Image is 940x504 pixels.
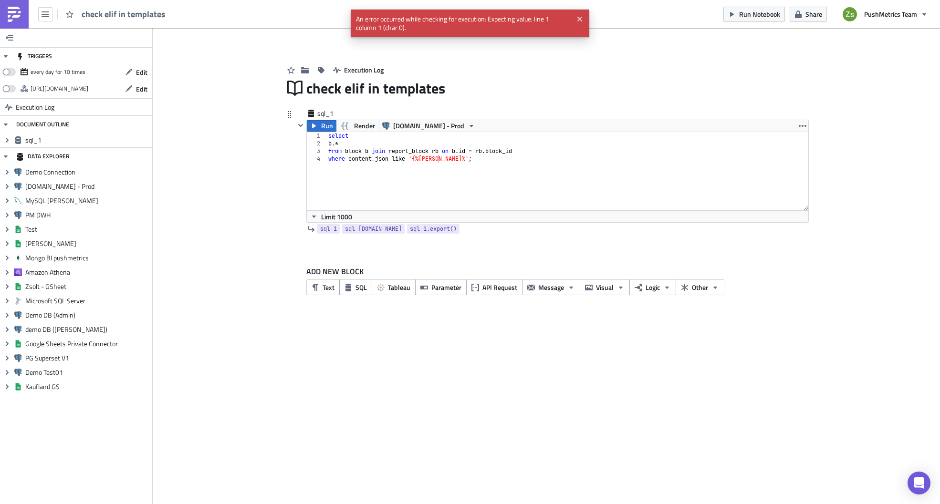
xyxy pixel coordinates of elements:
div: Open Intercom Messenger [908,472,930,494]
img: Avatar [842,6,858,22]
button: Render [336,120,379,132]
span: Execution Log [16,99,54,116]
span: SQL [355,282,367,292]
button: SQL [339,279,372,295]
span: Zsolt - GSheet [25,282,150,291]
span: Kaufland GS [25,382,150,391]
span: API Request [482,282,517,292]
button: API Request [466,279,522,295]
span: Demo Test01 [25,368,150,377]
span: demo DB ([PERSON_NAME]) [25,325,150,334]
button: Edit [120,82,152,96]
span: [DOMAIN_NAME] - Prod [393,120,464,132]
button: Hide content [295,120,306,131]
span: Edit [136,84,147,94]
span: Share [805,9,822,19]
div: 4 [307,155,326,163]
button: Run [307,120,336,132]
span: Other [692,282,708,292]
div: 2 [307,140,326,147]
button: Other [676,279,724,295]
span: [DOMAIN_NAME] - Prod [25,182,150,191]
div: https://pushmetrics.io/api/v1/report/zBL2KpelKY/webhook?token=09804e81ff1a4251a76a35e4b1446dfd [31,82,88,96]
label: ADD NEW BLOCK [306,266,809,277]
span: sql_1 [25,136,150,144]
button: Limit 1000 [307,211,355,222]
button: Visual [580,279,630,295]
span: Microsoft SQL Server [25,297,150,305]
span: Text [323,282,334,292]
button: Parameter [415,279,467,295]
div: TRIGGERS [16,48,52,65]
button: Edit [120,65,152,80]
span: Visual [596,282,614,292]
a: sql_1.export() [407,224,460,234]
span: Mongo BI pushmetrics [25,254,150,262]
button: Run Notebook [723,7,785,21]
span: sql_1.export() [410,224,457,234]
button: Execution Log [328,62,388,77]
span: PM DWH [25,211,150,219]
div: every day for 10 times [31,65,85,79]
span: Execution Log [344,65,384,75]
span: Test [25,225,150,234]
span: Parameter [431,282,461,292]
div: DATA EXPLORER [16,148,69,165]
span: Demo DB (Admin) [25,311,150,319]
span: Logic [646,282,660,292]
span: [PERSON_NAME] [25,239,150,248]
img: PushMetrics [7,7,22,22]
div: 1 [307,132,326,140]
button: [DOMAIN_NAME] - Prod [379,120,479,132]
button: Logic [629,279,676,295]
button: Share [790,7,827,21]
span: Run Notebook [739,9,780,19]
div: 3 [307,147,326,155]
span: Edit [136,67,147,77]
span: PushMetrics Team [864,9,917,19]
span: Tableau [388,282,410,292]
span: Demo Connection [25,168,150,176]
span: check elif in templates [306,78,446,99]
button: Tableau [372,279,416,295]
a: sql_1 [317,224,340,234]
a: sql_[DOMAIN_NAME] [342,224,405,234]
span: Amazon Athena [25,268,150,277]
span: Message [538,282,564,292]
button: Text [306,279,340,295]
span: PG Superset V1 [25,354,150,362]
span: Google Sheets Private Connector [25,339,150,348]
span: Render [354,120,375,132]
span: Limit 1000 [321,212,352,222]
button: Message [522,279,580,295]
span: MySQL [PERSON_NAME] [25,196,150,205]
button: PushMetrics Team [837,4,933,25]
button: Close [573,12,587,26]
span: sql_1 [320,224,337,234]
span: sql_1 [317,109,355,118]
span: An error occurred while checking for execution: Expecting value: line 1 column 1 (char 0). [351,10,573,37]
span: Run [321,120,333,132]
span: sql_[DOMAIN_NAME] [345,224,402,234]
div: DOCUMENT OUTLINE [16,116,69,133]
span: check elif in templates [82,8,167,20]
